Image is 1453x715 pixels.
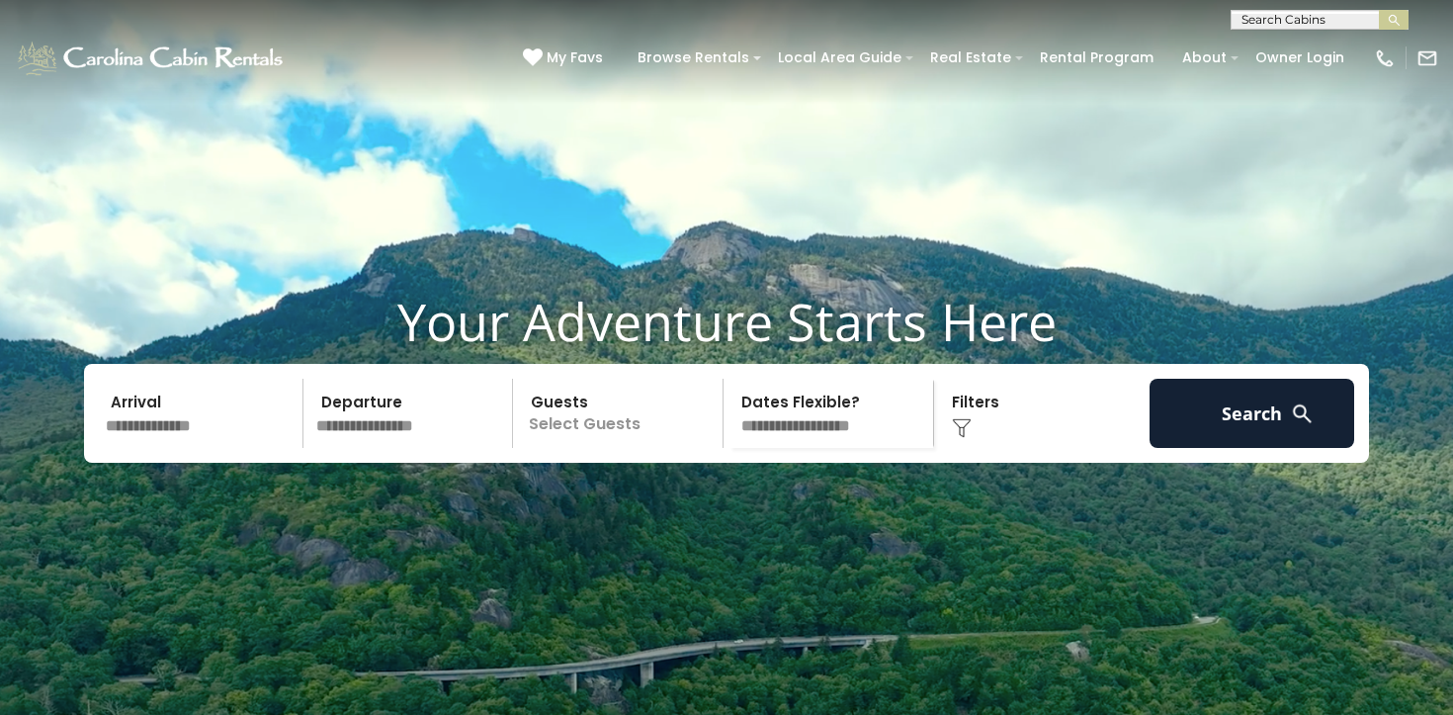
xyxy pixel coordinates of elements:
a: Owner Login [1245,43,1354,73]
img: search-regular-white.png [1290,402,1315,426]
button: Search [1150,379,1354,448]
a: Real Estate [920,43,1021,73]
img: mail-regular-white.png [1416,47,1438,69]
a: Local Area Guide [768,43,911,73]
a: About [1172,43,1237,73]
a: Browse Rentals [628,43,759,73]
a: My Favs [523,47,608,69]
p: Select Guests [519,379,723,448]
a: Rental Program [1030,43,1163,73]
img: White-1-1-2.png [15,39,289,78]
h1: Your Adventure Starts Here [15,291,1438,352]
img: phone-regular-white.png [1374,47,1396,69]
img: filter--v1.png [952,418,972,438]
span: My Favs [547,47,603,68]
